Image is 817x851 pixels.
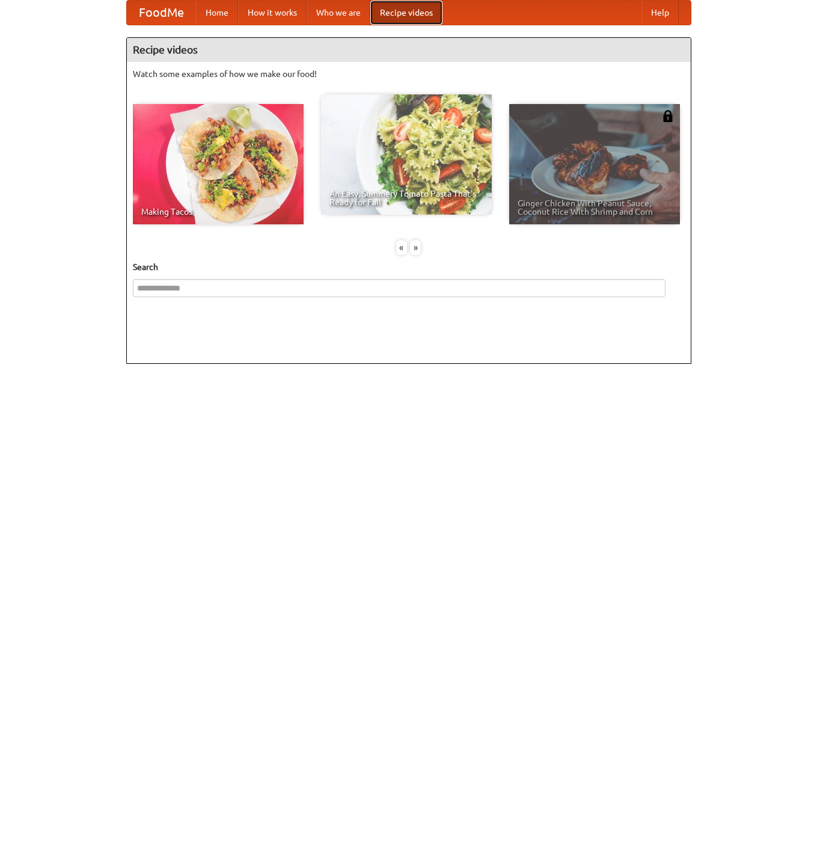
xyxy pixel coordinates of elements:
img: 483408.png [662,110,674,122]
p: Watch some examples of how we make our food! [133,68,685,80]
span: An Easy, Summery Tomato Pasta That's Ready for Fall [329,189,483,206]
h4: Recipe videos [127,38,691,62]
a: Recipe videos [370,1,442,25]
div: « [396,240,407,255]
a: Home [196,1,238,25]
a: Who we are [307,1,370,25]
h5: Search [133,261,685,273]
a: An Easy, Summery Tomato Pasta That's Ready for Fall [321,94,492,215]
a: Help [641,1,679,25]
a: How it works [238,1,307,25]
div: » [410,240,421,255]
a: FoodMe [127,1,196,25]
span: Making Tacos [141,207,295,216]
a: Making Tacos [133,104,304,224]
